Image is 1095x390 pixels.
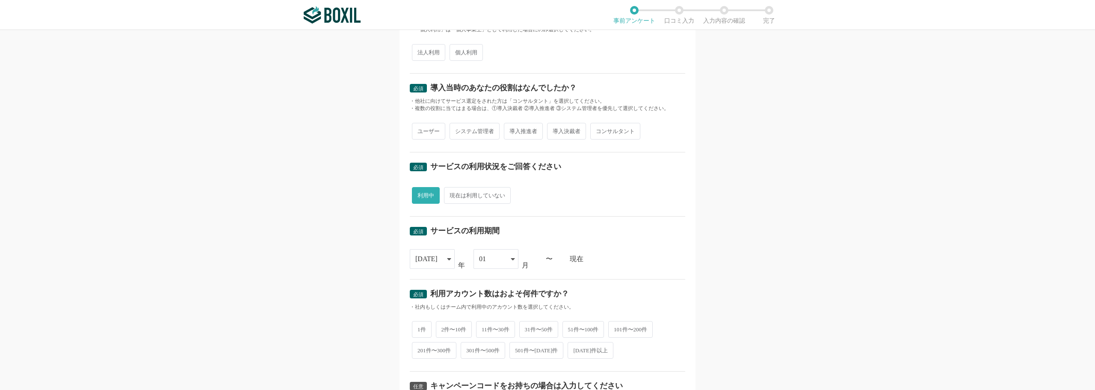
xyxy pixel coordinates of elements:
li: 完了 [746,6,791,24]
span: 101件〜200件 [608,321,653,338]
span: 11件〜30件 [476,321,515,338]
li: 入力内容の確認 [701,6,746,24]
span: 利用中 [412,187,440,204]
span: 2件〜10件 [436,321,472,338]
div: サービスの利用期間 [430,227,500,235]
span: 301件〜500件 [461,342,505,359]
span: 導入決裁者 [547,123,586,140]
span: 現在は利用していない [444,187,511,204]
div: 現在 [570,256,685,262]
span: 501件〜[DATE]件 [509,342,563,359]
div: ・社内もしくはチーム内で利用中のアカウント数を選択してください。 [410,304,685,311]
span: 必須 [413,292,423,298]
li: 口コミ入力 [657,6,701,24]
span: 51件〜100件 [562,321,604,338]
span: 必須 [413,86,423,92]
span: 個人利用 [450,44,483,61]
div: ・他社に向けてサービス選定をされた方は「コンサルタント」を選択してください。 [410,98,685,105]
div: 導入当時のあなたの役割はなんでしたか？ [430,84,577,92]
span: システム管理者 [450,123,500,140]
span: 201件〜300件 [412,342,456,359]
span: 31件〜50件 [519,321,558,338]
div: 01 [479,250,486,268]
span: [DATE]件以上 [568,342,613,359]
div: [DATE] [415,250,438,268]
span: 1件 [412,321,432,338]
img: ボクシルSaaS_ロゴ [304,6,361,24]
span: 必須 [413,164,423,170]
div: 年 [458,262,465,269]
div: キャンペーンコードをお持ちの場合は入力してください [430,382,623,390]
span: 任意 [413,384,423,390]
li: 事前アンケート [612,6,657,24]
span: コンサルタント [590,123,640,140]
span: ユーザー [412,123,445,140]
div: サービスの利用状況をご回答ください [430,163,561,170]
span: 必須 [413,229,423,235]
span: 導入推進者 [504,123,543,140]
div: 利用アカウント数はおよそ何件ですか？ [430,290,569,298]
div: ・複数の役割に当てはまる場合は、①導入決裁者 ②導入推進者 ③システム管理者を優先して選択してください。 [410,105,685,112]
span: 法人利用 [412,44,445,61]
div: 月 [522,262,529,269]
div: 〜 [546,256,553,262]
